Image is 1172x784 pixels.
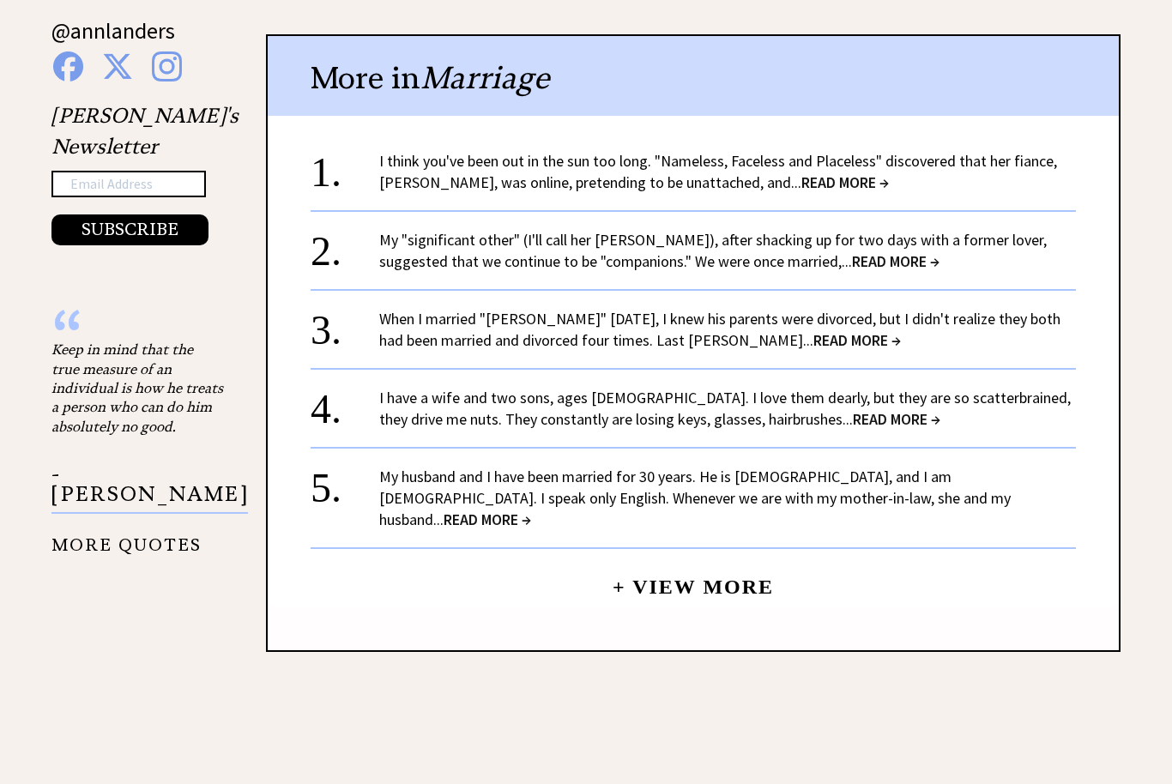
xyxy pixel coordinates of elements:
div: 3. [311,308,379,340]
div: Keep in mind that the true measure of an individual is how he treats a person who can do him abso... [51,340,223,436]
span: READ MORE → [444,510,531,529]
div: 1. [311,150,379,182]
div: More in [268,36,1119,116]
img: x%20blue.png [102,51,133,81]
div: “ [51,323,223,340]
a: I have a wife and two sons, ages [DEMOGRAPHIC_DATA]. I love them dearly, but they are so scatterb... [379,388,1071,429]
span: READ MORE → [852,251,939,271]
img: instagram%20blue.png [152,51,182,81]
span: Marriage [420,58,549,97]
p: - [PERSON_NAME] [51,465,248,514]
div: [PERSON_NAME]'s Newsletter [51,100,239,246]
input: Email Address [51,171,206,198]
a: @annlanders [51,16,175,62]
img: facebook%20blue.png [53,51,83,81]
a: + View More [613,561,774,598]
span: READ MORE → [813,330,901,350]
a: I think you've been out in the sun too long. "Nameless, Faceless and Placeless" discovered that h... [379,151,1057,192]
button: SUBSCRIBE [51,214,208,245]
span: READ MORE → [853,409,940,429]
a: MORE QUOTES [51,522,202,555]
a: My husband and I have been married for 30 years. He is [DEMOGRAPHIC_DATA], and I am [DEMOGRAPHIC_... [379,467,1011,529]
span: READ MORE → [801,172,889,192]
a: My "significant other" (I'll call her [PERSON_NAME]), after shacking up for two days with a forme... [379,230,1047,271]
div: 4. [311,387,379,419]
div: 5. [311,466,379,498]
a: When I married "[PERSON_NAME]" [DATE], I knew his parents were divorced, but I didn't realize the... [379,309,1060,350]
div: 2. [311,229,379,261]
